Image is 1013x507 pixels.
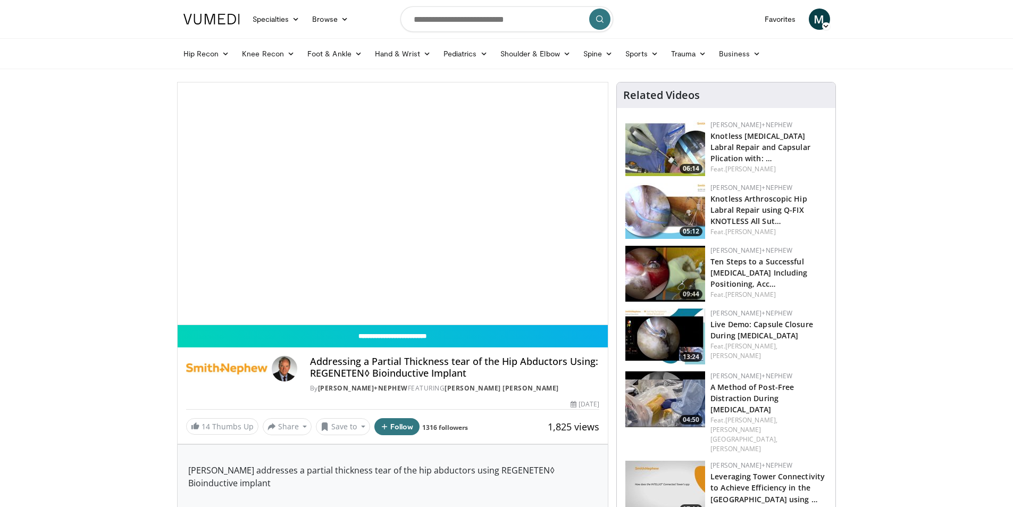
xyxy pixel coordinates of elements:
a: Business [713,43,767,64]
a: Specialties [246,9,306,30]
a: [PERSON_NAME]+Nephew [318,384,408,393]
img: 2e9f495f-3407-450b-907a-1621d4a8ce61.150x105_q85_crop-smart_upscale.jpg [625,246,705,302]
h4: Related Videos [623,89,700,102]
a: Pediatrics [437,43,494,64]
a: 09:44 [625,246,705,302]
a: M [809,9,830,30]
a: Leveraging Tower Connectivity to Achieve Efficiency in the [GEOGRAPHIC_DATA] using … [710,471,825,504]
img: 9e8ee752-f27c-48fa-8abe-87618a9a446b.150x105_q85_crop-smart_upscale.jpg [625,120,705,176]
video-js: Video Player [178,82,608,325]
button: Share [263,418,312,435]
img: Avatar [272,356,297,381]
a: [PERSON_NAME] [725,164,776,173]
img: VuMedi Logo [183,14,240,24]
a: Favorites [758,9,802,30]
h4: Addressing a Partial Thickness tear of the Hip Abductors Using: REGENETEN◊ Bioinductive Implant [310,356,599,379]
a: [PERSON_NAME]+Nephew [710,183,792,192]
div: Feat. [710,164,827,174]
a: [PERSON_NAME] [710,351,761,360]
span: 13:24 [680,352,702,362]
input: Search topics, interventions [400,6,613,32]
a: A Method of Post-Free Distraction During [MEDICAL_DATA] [710,382,794,414]
span: 06:14 [680,164,702,173]
a: Browse [306,9,355,30]
a: [PERSON_NAME]+Nephew [710,461,792,470]
span: 14 [202,421,210,431]
a: [PERSON_NAME]+Nephew [710,371,792,380]
a: Ten Steps to a Successful [MEDICAL_DATA] Including Positioning, Acc… [710,256,807,289]
a: 13:24 [625,309,705,364]
img: 446fef76-ed94-4549-b095-44d2292a79d8.150x105_q85_crop-smart_upscale.jpg [625,309,705,364]
a: [PERSON_NAME]+Nephew [710,120,792,129]
a: [PERSON_NAME] [725,227,776,236]
a: [PERSON_NAME] [PERSON_NAME] [445,384,559,393]
span: 1,825 views [548,420,599,433]
a: 05:12 [625,183,705,239]
a: Hip Recon [177,43,236,64]
div: Feat. [710,227,827,237]
a: [PERSON_NAME], [725,415,777,425]
a: 06:14 [625,120,705,176]
button: Save to [316,418,370,435]
a: [PERSON_NAME], [725,342,777,351]
img: d47910cf-0854-46c7-a2fc-6cd8036c57e0.150x105_q85_crop-smart_upscale.jpg [625,371,705,427]
a: Shoulder & Elbow [494,43,577,64]
span: 04:50 [680,415,702,425]
img: 2815a48e-8d1b-462f-bcb9-c1506bbb46b9.150x105_q85_crop-smart_upscale.jpg [625,183,705,239]
a: Live Demo: Capsule Closure During [MEDICAL_DATA] [710,319,813,340]
a: [PERSON_NAME]+Nephew [710,309,792,318]
div: Feat. [710,415,827,454]
a: Trauma [665,43,713,64]
span: 09:44 [680,289,702,299]
div: Feat. [710,342,827,361]
button: Follow [374,418,420,435]
a: [PERSON_NAME] [710,444,761,453]
p: [PERSON_NAME] addresses a partial thickness tear of the hip abductors using REGENETEN◊ Bioinducti... [188,464,598,489]
div: By FEATURING [310,384,599,393]
img: Smith+Nephew [186,356,267,381]
a: 04:50 [625,371,705,427]
span: 05:12 [680,227,702,236]
a: Knee Recon [236,43,301,64]
div: [DATE] [571,400,599,409]
a: 14 Thumbs Up [186,418,258,435]
div: Feat. [710,290,827,300]
a: [PERSON_NAME] [725,290,776,299]
a: Hand & Wrist [369,43,437,64]
a: Spine [577,43,619,64]
a: Knotless Arthroscopic Hip Labral Repair using Q-FIX KNOTLESS All Sut… [710,194,807,226]
a: Sports [619,43,665,64]
a: Foot & Ankle [301,43,369,64]
a: [PERSON_NAME]+Nephew [710,246,792,255]
a: Knotless [MEDICAL_DATA] Labral Repair and Capsular Plication with: … [710,131,810,163]
a: [PERSON_NAME][GEOGRAPHIC_DATA], [710,425,777,444]
a: 1316 followers [422,423,468,432]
